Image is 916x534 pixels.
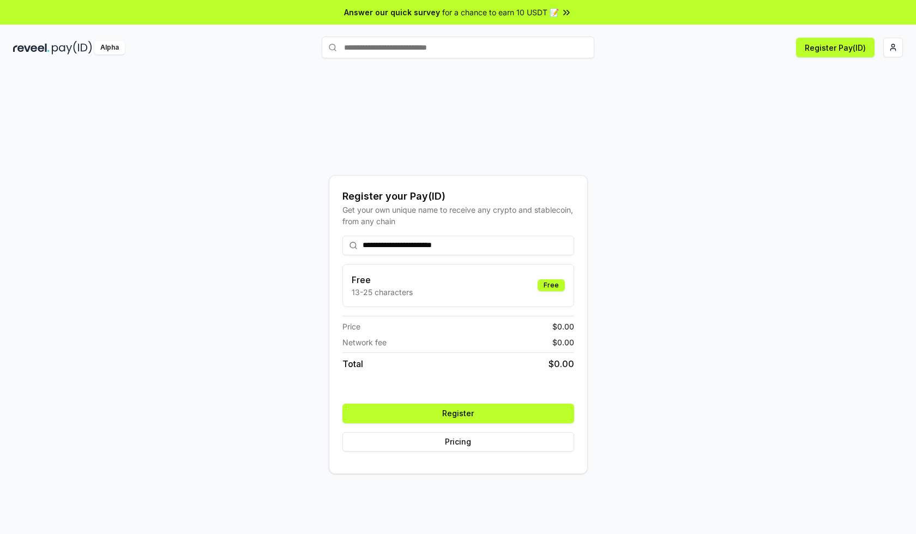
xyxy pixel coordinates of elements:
div: Register your Pay(ID) [342,189,574,204]
span: Total [342,357,363,370]
span: Price [342,321,360,332]
span: for a chance to earn 10 USDT 📝 [442,7,559,18]
img: reveel_dark [13,41,50,55]
button: Register Pay(ID) [796,38,875,57]
div: Alpha [94,41,125,55]
span: Network fee [342,337,387,348]
div: Free [538,279,565,291]
h3: Free [352,273,413,286]
span: $ 0.00 [549,357,574,370]
div: Get your own unique name to receive any crypto and stablecoin, from any chain [342,204,574,227]
span: Answer our quick survey [344,7,440,18]
p: 13-25 characters [352,286,413,298]
span: $ 0.00 [552,321,574,332]
span: $ 0.00 [552,337,574,348]
button: Pricing [342,432,574,452]
button: Register [342,404,574,423]
img: pay_id [52,41,92,55]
